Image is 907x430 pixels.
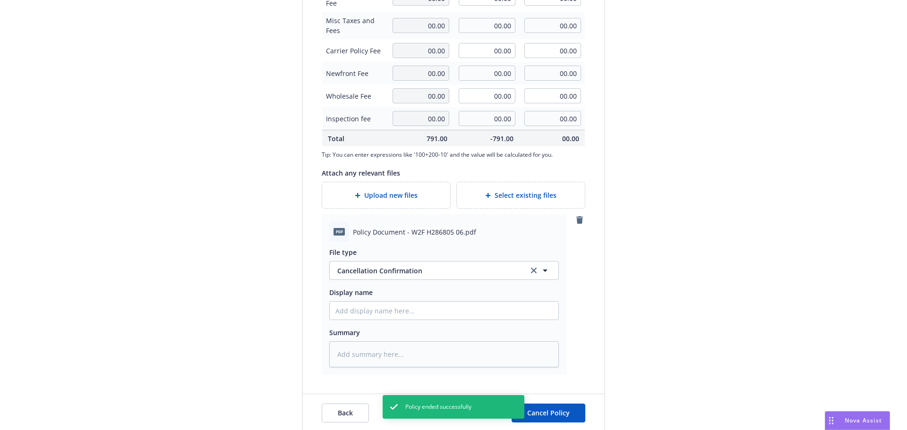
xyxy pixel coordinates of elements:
span: Back [338,408,353,417]
span: Misc Taxes and Fees [326,16,383,35]
span: Newfront Fee [326,68,383,78]
span: Total [328,134,381,143]
span: Attach any relevant files [322,169,400,177]
a: clear selection [528,265,539,276]
span: 00.00 [525,134,580,143]
span: Wholesale Fee [326,91,383,101]
span: Display name [329,288,373,297]
button: Cancel Policy [512,404,585,422]
span: pdf [334,228,345,235]
span: -791.00 [459,134,513,143]
span: Nova Assist [845,416,882,424]
span: 791.00 [393,134,447,143]
div: Upload new files [322,182,451,209]
span: Summary [329,328,360,337]
span: Inspection fee [326,114,383,124]
div: Select existing files [456,182,585,209]
a: remove [574,214,585,226]
span: Tip: You can enter expressions like '100+200-10' and the value will be calculated for you. [322,151,585,159]
input: Add display name here... [330,302,558,320]
div: Drag to move [825,412,837,430]
span: Policy Document - W2F H286805 06.pdf [353,227,476,237]
span: Cancellation Confirmation [337,266,519,276]
button: Nova Assist [825,411,890,430]
span: Cancel Policy [527,408,570,417]
span: Upload new files [364,190,418,200]
span: Select existing files [495,190,556,200]
span: Carrier Policy Fee [326,46,383,56]
button: Back [322,404,369,422]
button: Cancellation Confirmationclear selection [329,261,559,280]
span: File type [329,248,357,257]
span: Policy ended successfully [405,403,471,411]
